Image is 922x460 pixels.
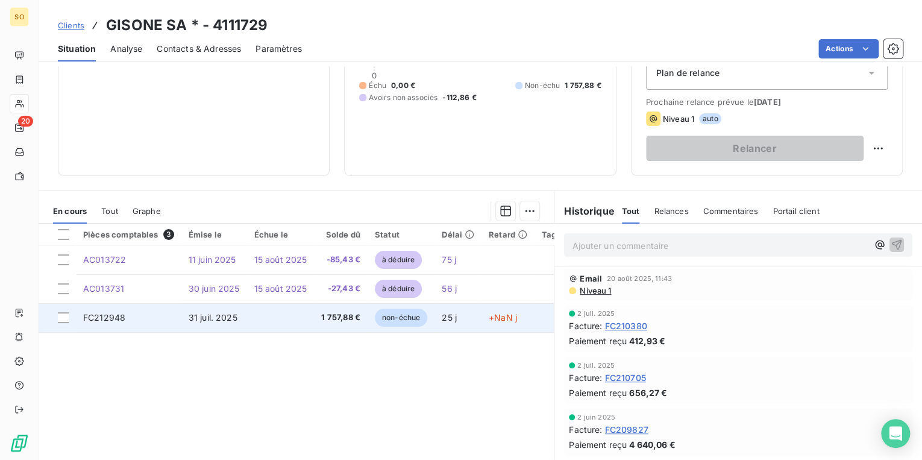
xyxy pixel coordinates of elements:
span: Paiement reçu [569,386,627,399]
span: Plan de relance [656,67,720,79]
span: 1 757,88 € [321,312,360,324]
span: AC013722 [83,254,126,265]
span: 15 août 2025 [254,283,307,294]
h3: GISONE SA * - 4111729 [106,14,268,36]
span: 3 [163,229,174,240]
button: Actions [818,39,879,58]
span: 30 juin 2025 [189,283,240,294]
button: Relancer [646,136,864,161]
span: 1 757,88 € [565,80,601,91]
span: FC212948 [83,312,125,323]
span: 20 août 2025, 11:43 [607,275,672,282]
span: -27,43 € [321,283,360,295]
span: En cours [53,206,87,216]
span: à déduire [375,251,422,269]
span: Situation [58,43,96,55]
span: Portail client [773,206,819,216]
span: 0,00 € [391,80,415,91]
span: Avoirs non associés [369,92,437,103]
span: Niveau 1 [579,286,611,295]
span: 2 juil. 2025 [577,362,615,369]
span: 56 j [442,283,457,294]
span: 2 juin 2025 [577,414,615,421]
span: Tout [622,206,640,216]
span: Graphe [133,206,161,216]
span: +NaN j [489,312,517,323]
span: Tout [101,206,118,216]
span: 75 j [442,254,456,265]
div: Solde dû [321,230,360,239]
div: Émise le [189,230,240,239]
span: à déduire [375,280,422,298]
span: 15 août 2025 [254,254,307,265]
div: Open Intercom Messenger [881,419,910,448]
span: FC210705 [604,371,645,384]
span: 0 [372,71,377,80]
span: AC013731 [83,283,124,294]
span: Contacts & Adresses [157,43,241,55]
span: FC210380 [604,320,647,332]
a: Clients [58,19,84,31]
span: Niveau 1 [663,114,694,124]
h6: Historique [554,204,615,218]
span: Relances [654,206,688,216]
span: non-échue [375,309,427,327]
span: Facture : [569,320,602,332]
div: Tag relance [542,230,601,239]
span: Prochaine relance prévue le [646,97,888,107]
span: Email [580,274,602,283]
span: 2 juil. 2025 [577,310,615,317]
span: Paiement reçu [569,438,627,451]
span: Commentaires [703,206,758,216]
span: 4 640,06 € [629,438,676,451]
div: Pièces comptables [83,229,174,240]
span: -112,86 € [442,92,476,103]
span: 20 [18,116,33,127]
span: -85,43 € [321,254,360,266]
img: Logo LeanPay [10,433,29,453]
div: Retard [489,230,527,239]
div: SO [10,7,29,27]
span: 25 j [442,312,457,323]
span: Non-échu [525,80,560,91]
div: Délai [442,230,474,239]
span: [DATE] [754,97,781,107]
span: 656,27 € [629,386,667,399]
span: Facture : [569,423,602,436]
span: auto [699,113,722,124]
div: Statut [375,230,427,239]
span: Facture : [569,371,602,384]
span: Échu [369,80,386,91]
span: 412,93 € [629,335,665,347]
a: 20 [10,118,28,137]
span: Clients [58,20,84,30]
span: Analyse [110,43,142,55]
span: Paramètres [256,43,302,55]
span: 31 juil. 2025 [189,312,237,323]
span: FC209827 [604,423,648,436]
span: 11 juin 2025 [189,254,236,265]
span: Paiement reçu [569,335,627,347]
div: Échue le [254,230,307,239]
